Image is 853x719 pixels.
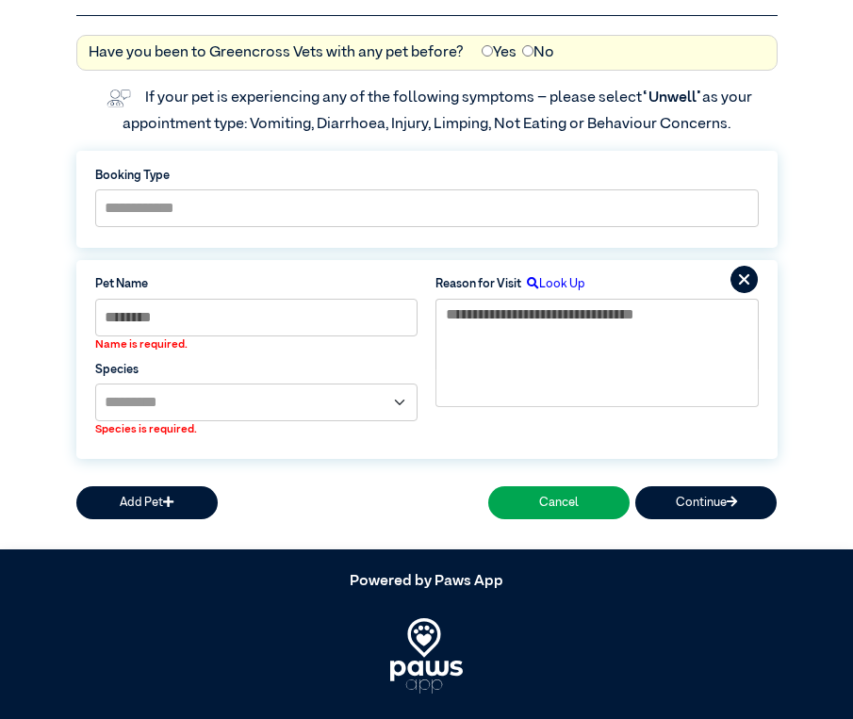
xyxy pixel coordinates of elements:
[123,90,755,132] label: If your pet is experiencing any of the following symptoms – please select as your appointment typ...
[482,41,517,64] label: Yes
[390,618,463,694] img: PawsApp
[95,421,418,438] label: Species is required.
[95,336,418,353] label: Name is required.
[435,275,521,293] label: Reason for Visit
[89,41,464,64] label: Have you been to Greencross Vets with any pet before?
[521,275,585,293] label: Look Up
[522,41,554,64] label: No
[95,361,418,379] label: Species
[642,90,702,106] span: “Unwell”
[101,83,137,113] img: vet
[488,486,630,519] button: Cancel
[76,573,778,591] h5: Powered by Paws App
[635,486,777,519] button: Continue
[522,45,533,57] input: No
[95,275,418,293] label: Pet Name
[95,167,759,185] label: Booking Type
[76,486,218,519] button: Add Pet
[482,45,493,57] input: Yes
